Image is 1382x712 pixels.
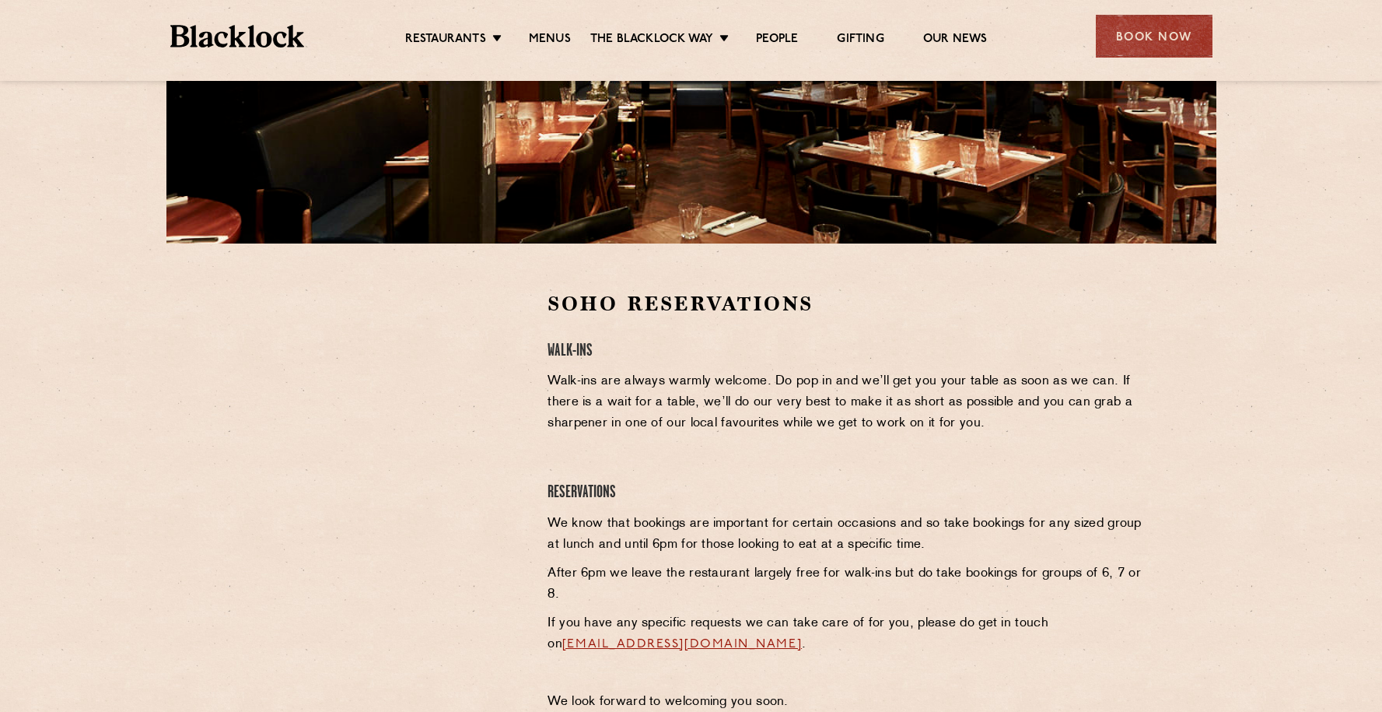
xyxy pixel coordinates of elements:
[837,32,883,49] a: Gifting
[548,482,1144,503] h4: Reservations
[590,32,713,49] a: The Blacklock Way
[405,32,486,49] a: Restaurants
[529,32,571,49] a: Menus
[294,290,468,524] iframe: OpenTable make booking widget
[548,290,1144,317] h2: Soho Reservations
[548,371,1144,434] p: Walk-ins are always warmly welcome. Do pop in and we’ll get you your table as soon as we can. If ...
[170,25,305,47] img: BL_Textured_Logo-footer-cropped.svg
[923,32,988,49] a: Our News
[756,32,798,49] a: People
[548,514,1144,556] p: We know that bookings are important for certain occasions and so take bookings for any sized grou...
[548,341,1144,362] h4: Walk-Ins
[548,563,1144,605] p: After 6pm we leave the restaurant largely free for walk-ins but do take bookings for groups of 6,...
[562,638,802,651] a: [EMAIL_ADDRESS][DOMAIN_NAME]
[1096,15,1212,58] div: Book Now
[548,613,1144,655] p: If you have any specific requests we can take care of for you, please do get in touch on .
